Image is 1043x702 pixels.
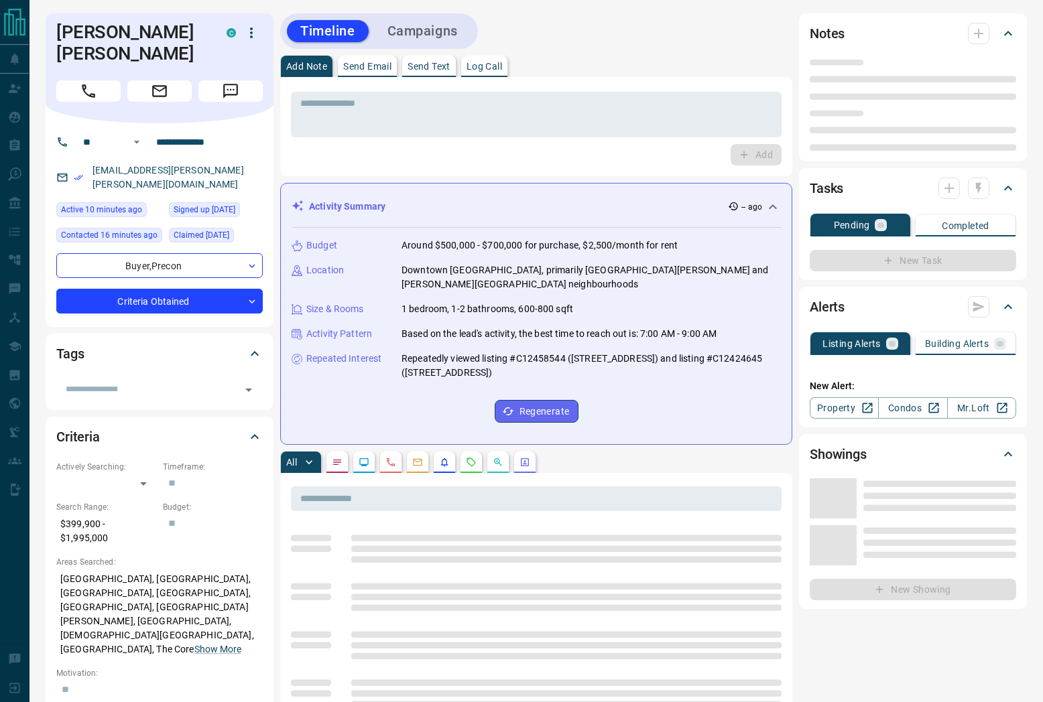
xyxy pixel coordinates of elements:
p: Activity Pattern [306,327,372,341]
span: Call [56,80,121,102]
button: Open [239,380,258,399]
span: Signed up [DATE] [174,203,235,216]
button: Campaigns [374,20,471,42]
h2: Criteria [56,426,100,447]
span: Active 10 minutes ago [61,203,142,216]
span: Email [127,80,192,102]
div: Buyer , Precon [56,253,263,278]
div: Sat Oct 11 2025 [169,228,263,247]
div: Showings [810,438,1016,470]
div: Mon Oct 13 2025 [56,202,162,221]
p: Budget [306,238,337,253]
button: Timeline [287,20,369,42]
p: -- ago [741,201,762,213]
p: Around $500,000 - $700,000 for purchase, $2,500/month for rent [402,238,678,253]
p: [GEOGRAPHIC_DATA], [GEOGRAPHIC_DATA], [GEOGRAPHIC_DATA], [GEOGRAPHIC_DATA], [GEOGRAPHIC_DATA], [G... [56,568,263,660]
div: Criteria Obtained [56,289,263,313]
p: Actively Searching: [56,461,156,473]
p: Timeframe: [163,461,263,473]
div: Notes [810,17,1016,50]
svg: Calls [385,457,396,468]
svg: Opportunities [493,457,503,468]
svg: Requests [466,457,477,468]
div: Tasks [810,172,1016,204]
a: Mr.Loft [947,397,1016,419]
p: Listing Alerts [822,339,881,348]
div: Mon Oct 13 2025 [56,228,162,247]
p: Repeated Interest [306,352,381,366]
p: 1 bedroom, 1-2 bathrooms, 600-800 sqft [402,302,573,316]
svg: Listing Alerts [439,457,450,468]
a: [EMAIL_ADDRESS][PERSON_NAME][PERSON_NAME][DOMAIN_NAME] [93,165,244,190]
span: Message [198,80,263,102]
h2: Notes [810,23,845,44]
p: Areas Searched: [56,556,263,568]
p: Building Alerts [925,339,989,348]
div: Alerts [810,291,1016,323]
h2: Showings [810,443,867,465]
p: Budget: [163,501,263,513]
span: Claimed [DATE] [174,228,229,242]
p: Completed [942,221,989,230]
span: Contacted 16 minutes ago [61,228,158,242]
div: Activity Summary-- ago [292,194,781,219]
p: Send Email [343,62,391,71]
p: Downtown [GEOGRAPHIC_DATA], primarily [GEOGRAPHIC_DATA][PERSON_NAME] and [PERSON_NAME][GEOGRAPHIC... [402,263,781,291]
div: Sat Oct 11 2025 [169,202,263,221]
a: Condos [878,397,947,419]
svg: Emails [412,457,423,468]
p: Activity Summary [309,200,385,214]
p: Repeatedly viewed listing #C12458544 ([STREET_ADDRESS]) and listing #C12424645 ([STREET_ADDRESS]) [402,352,781,380]
button: Regenerate [495,400,578,423]
p: New Alert: [810,379,1016,393]
button: Open [129,134,145,150]
div: condos.ca [227,28,236,38]
h2: Tasks [810,178,843,199]
p: Send Text [408,62,450,71]
div: Criteria [56,421,263,453]
p: Based on the lead's activity, the best time to reach out is: 7:00 AM - 9:00 AM [402,327,717,341]
p: Log Call [467,62,502,71]
p: Motivation: [56,667,263,679]
p: Size & Rooms [306,302,364,316]
p: All [286,458,297,467]
div: Tags [56,338,263,370]
svg: Email Verified [74,173,83,182]
a: Property [810,397,879,419]
h2: Tags [56,343,84,364]
p: Location [306,263,344,277]
p: Add Note [286,62,327,71]
svg: Agent Actions [519,457,530,468]
button: Show More [194,642,241,656]
h1: [PERSON_NAME] [PERSON_NAME] [56,21,206,64]
svg: Notes [332,457,343,468]
h2: Alerts [810,296,845,318]
p: Pending [834,220,870,230]
svg: Lead Browsing Activity [359,457,369,468]
p: Search Range: [56,501,156,513]
p: $399,900 - $1,995,000 [56,513,156,549]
